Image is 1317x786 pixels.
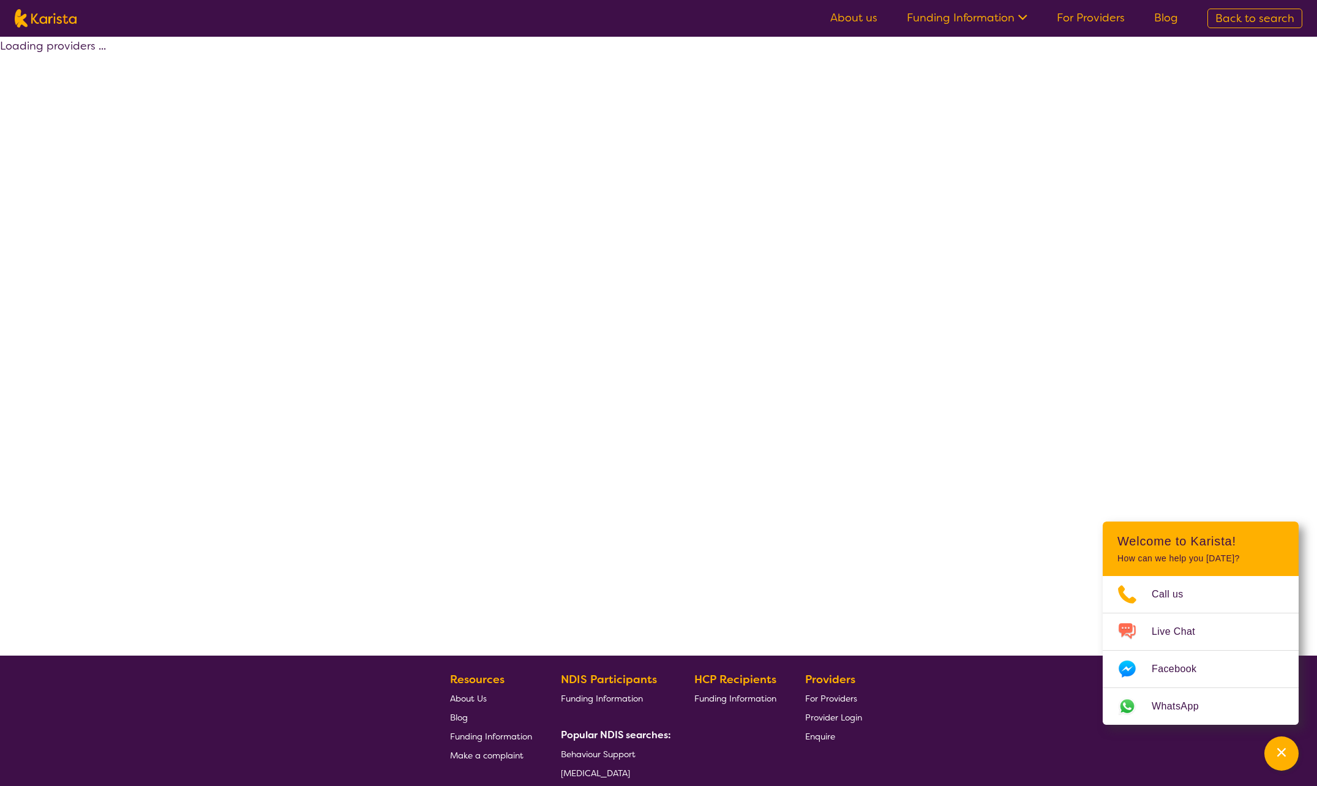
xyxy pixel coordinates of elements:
[450,693,487,704] span: About Us
[450,708,532,727] a: Blog
[805,708,862,727] a: Provider Login
[907,10,1027,25] a: Funding Information
[561,749,636,760] span: Behaviour Support
[561,689,666,708] a: Funding Information
[1207,9,1302,28] a: Back to search
[694,693,776,704] span: Funding Information
[1152,697,1214,716] span: WhatsApp
[1154,10,1178,25] a: Blog
[450,689,532,708] a: About Us
[450,727,532,746] a: Funding Information
[450,746,532,765] a: Make a complaint
[1103,522,1299,725] div: Channel Menu
[694,672,776,687] b: HCP Recipients
[1152,585,1198,604] span: Call us
[1103,688,1299,725] a: Web link opens in a new tab.
[15,9,77,28] img: Karista logo
[1152,660,1211,678] span: Facebook
[1103,576,1299,725] ul: Choose channel
[450,712,468,723] span: Blog
[805,693,857,704] span: For Providers
[805,689,862,708] a: For Providers
[561,672,657,687] b: NDIS Participants
[805,727,862,746] a: Enquire
[1057,10,1125,25] a: For Providers
[805,672,855,687] b: Providers
[561,693,643,704] span: Funding Information
[450,731,532,742] span: Funding Information
[830,10,877,25] a: About us
[1215,11,1294,26] span: Back to search
[1152,623,1210,641] span: Live Chat
[1117,534,1284,548] h2: Welcome to Karista!
[805,731,835,742] span: Enquire
[450,672,505,687] b: Resources
[805,712,862,723] span: Provider Login
[1264,736,1299,771] button: Channel Menu
[561,728,671,741] b: Popular NDIS searches:
[561,763,666,782] a: [MEDICAL_DATA]
[450,750,523,761] span: Make a complaint
[1117,553,1284,564] p: How can we help you [DATE]?
[561,768,630,779] span: [MEDICAL_DATA]
[694,689,776,708] a: Funding Information
[561,744,666,763] a: Behaviour Support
